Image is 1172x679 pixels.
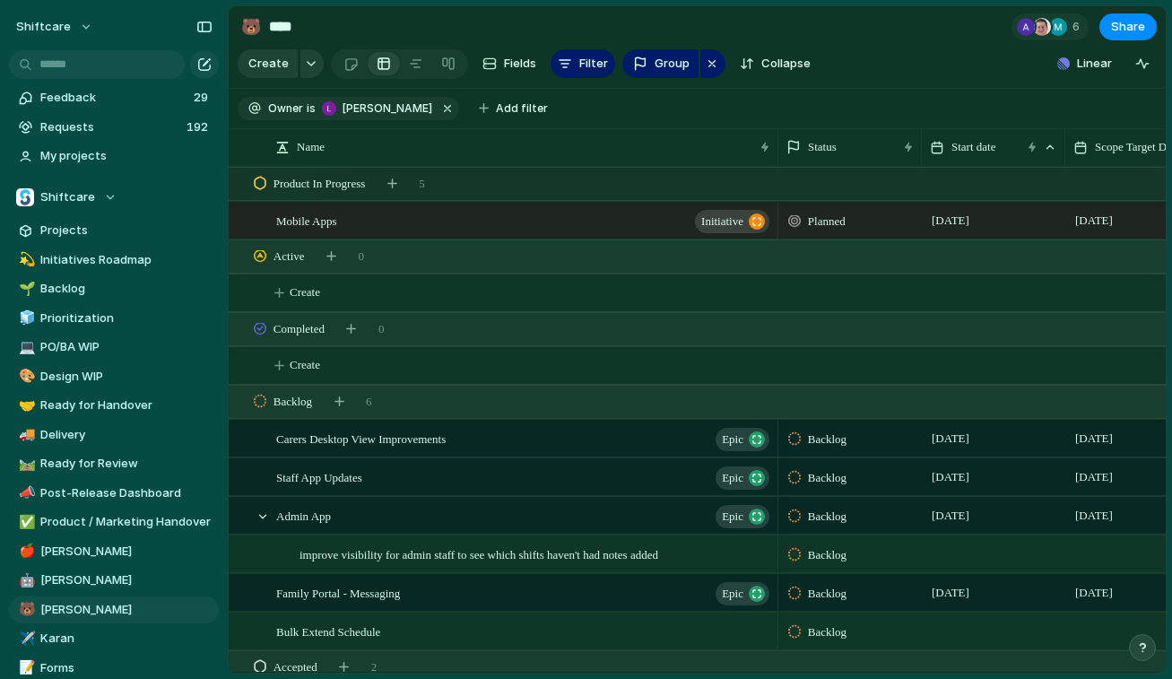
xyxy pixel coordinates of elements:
span: Initiatives Roadmap [40,251,213,269]
div: 🐻[PERSON_NAME] [9,596,219,623]
div: 🤖[PERSON_NAME] [9,567,219,594]
button: ✅ [16,513,34,531]
div: ✅Product / Marketing Handover [9,509,219,535]
span: Accepted [273,658,317,676]
button: Epic [716,582,769,605]
button: 🤝 [16,396,34,414]
span: [DATE] [927,428,974,449]
span: Delivery [40,426,213,444]
span: [DATE] [927,582,974,604]
div: 🍎 [19,541,31,561]
span: Add filter [496,100,548,117]
span: Backlog [808,546,846,564]
span: 192 [187,118,212,136]
a: My projects [9,143,219,170]
a: 🛤️Ready for Review [9,450,219,477]
button: 📝 [16,659,34,677]
div: 🐻 [241,14,261,39]
span: Active [273,248,305,266]
span: Backlog [808,508,846,526]
div: 🤝 [19,396,31,416]
button: 🍎 [16,543,34,561]
span: Owner [268,100,303,117]
span: [DATE] [927,505,974,527]
span: Backlog [808,469,846,487]
span: Forms [40,659,213,677]
a: 🤝Ready for Handover [9,392,219,419]
span: Filter [579,55,608,73]
span: Backlog [273,393,312,411]
div: 💻 [19,337,31,358]
button: 🧊 [16,309,34,327]
span: Mobile Apps [276,210,337,231]
span: Name [297,138,325,156]
button: 💻 [16,338,34,356]
span: Epic [722,427,743,452]
a: ✈️Karan [9,625,219,652]
button: Collapse [733,49,818,78]
a: 💫Initiatives Roadmap [9,247,219,274]
div: 📝 [19,657,31,678]
button: 🌱 [16,280,34,298]
span: Create [290,283,320,301]
button: Share [1099,13,1157,40]
div: 🌱Backlog [9,275,219,302]
button: 🎨 [16,368,34,386]
span: Prioritization [40,309,213,327]
span: Ready for Handover [40,396,213,414]
span: Epic [722,581,743,606]
span: Bulk Extend Schedule [276,621,380,641]
span: Completed [273,320,325,338]
div: 📣 [19,483,31,503]
a: Requests192 [9,114,219,141]
span: is [307,100,316,117]
span: Design WIP [40,368,213,386]
span: Create [248,55,289,73]
button: Fields [475,49,543,78]
button: Epic [716,505,769,528]
a: Feedback29 [9,84,219,111]
div: 💫 [19,249,31,270]
button: 🛤️ [16,455,34,473]
a: 📣Post-Release Dashboard [9,480,219,507]
span: Admin App [276,505,331,526]
span: 6 [1072,18,1085,36]
span: [DATE] [1071,505,1117,527]
span: Epic [722,466,743,491]
span: [DATE] [1071,210,1117,231]
span: Backlog [808,431,846,448]
div: ✈️ [19,629,31,649]
span: 5 [419,175,425,193]
a: 🚚Delivery [9,422,219,448]
span: [DATE] [1071,428,1117,449]
span: Collapse [761,55,811,73]
div: 🧊Prioritization [9,305,219,332]
div: 🛤️ [19,454,31,474]
span: [PERSON_NAME] [343,100,432,117]
a: 🎨Design WIP [9,363,219,390]
span: Shiftcare [40,188,95,206]
span: Share [1111,18,1145,36]
button: 🐻 [237,13,265,41]
span: 6 [366,393,372,411]
span: Create [290,356,320,374]
span: Karan [40,630,213,648]
span: Epic [722,504,743,529]
span: Fields [504,55,536,73]
span: Projects [40,222,213,239]
span: Backlog [808,623,846,641]
span: Carers Desktop View Improvements [276,428,446,448]
div: 🌱 [19,279,31,300]
span: [DATE] [927,466,974,488]
button: Linear [1050,50,1119,77]
span: Ready for Review [40,455,213,473]
button: [PERSON_NAME] [317,99,436,118]
span: Product / Marketing Handover [40,513,213,531]
span: 0 [359,248,365,266]
span: Staff App Updates [276,466,362,487]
